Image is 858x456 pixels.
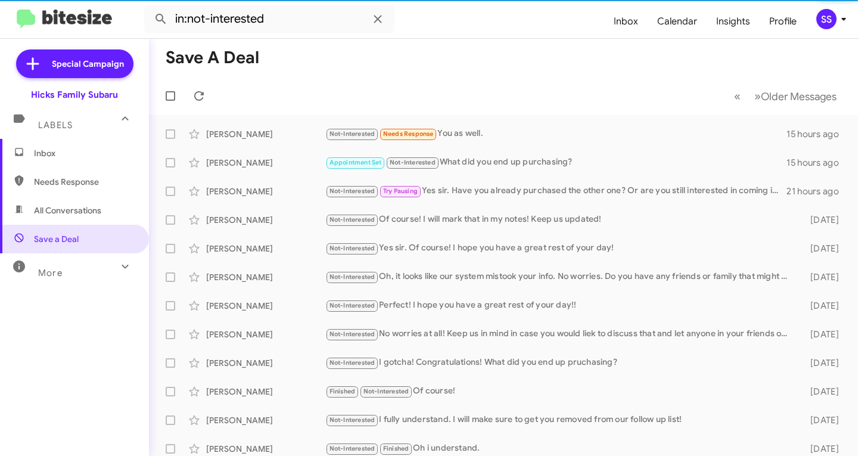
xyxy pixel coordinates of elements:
[206,414,325,426] div: [PERSON_NAME]
[797,328,848,340] div: [DATE]
[786,157,848,169] div: 15 hours ago
[786,128,848,140] div: 15 hours ago
[329,159,382,166] span: Appointment Set
[329,187,375,195] span: Not-Interested
[325,270,797,284] div: Oh, it looks like our system mistook your info. No worries. Do you have any friends or family tha...
[383,187,418,195] span: Try Pausing
[797,357,848,369] div: [DATE]
[383,130,434,138] span: Needs Response
[206,157,325,169] div: [PERSON_NAME]
[166,48,259,67] h1: Save a Deal
[52,58,124,70] span: Special Campaign
[797,243,848,255] div: [DATE]
[329,416,375,424] span: Not-Interested
[34,233,79,245] span: Save a Deal
[206,271,325,283] div: [PERSON_NAME]
[329,244,375,252] span: Not-Interested
[648,4,707,39] a: Calendar
[34,176,135,188] span: Needs Response
[206,300,325,312] div: [PERSON_NAME]
[728,84,844,108] nav: Page navigation example
[16,49,133,78] a: Special Campaign
[206,243,325,255] div: [PERSON_NAME]
[797,214,848,226] div: [DATE]
[206,128,325,140] div: [PERSON_NAME]
[34,204,101,216] span: All Conversations
[390,159,436,166] span: Not-Interested
[604,4,648,39] a: Inbox
[707,4,760,39] a: Insights
[325,413,797,427] div: I fully understand. I will make sure to get you removed from our follow up list!
[325,184,786,198] div: Yes sir. Have you already purchased the other one? Or are you still interested in coming in to ch...
[206,214,325,226] div: [PERSON_NAME]
[329,445,375,452] span: Not-Interested
[325,127,786,141] div: You as well.
[761,90,837,103] span: Older Messages
[206,386,325,398] div: [PERSON_NAME]
[206,357,325,369] div: [PERSON_NAME]
[329,216,375,224] span: Not-Interested
[329,387,356,395] span: Finished
[797,443,848,455] div: [DATE]
[325,384,797,398] div: Of course!
[727,84,748,108] button: Previous
[325,299,797,312] div: Perfect! I hope you have a great rest of your day!!
[206,185,325,197] div: [PERSON_NAME]
[325,241,797,255] div: Yes sir. Of course! I hope you have a great rest of your day!
[206,328,325,340] div: [PERSON_NAME]
[797,414,848,426] div: [DATE]
[31,89,118,101] div: Hicks Family Subaru
[816,9,837,29] div: SS
[329,359,375,367] span: Not-Interested
[747,84,844,108] button: Next
[383,445,409,452] span: Finished
[363,387,409,395] span: Not-Interested
[329,302,375,309] span: Not-Interested
[325,156,786,169] div: What did you end up purchasing?
[786,185,848,197] div: 21 hours ago
[329,330,375,338] span: Not-Interested
[325,356,797,370] div: I gotcha! Congratulations! What did you end up pruchasing?
[325,442,797,455] div: Oh i understand.
[325,213,797,227] div: Of course! I will mark that in my notes! Keep us updated!
[797,386,848,398] div: [DATE]
[806,9,845,29] button: SS
[760,4,806,39] a: Profile
[38,120,73,131] span: Labels
[329,273,375,281] span: Not-Interested
[754,89,761,104] span: »
[34,147,135,159] span: Inbox
[734,89,741,104] span: «
[329,130,375,138] span: Not-Interested
[797,271,848,283] div: [DATE]
[797,300,848,312] div: [DATE]
[38,268,63,278] span: More
[206,443,325,455] div: [PERSON_NAME]
[325,327,797,341] div: No worries at all! Keep us in mind in case you would liek to discuss that and let anyone in your ...
[144,5,394,33] input: Search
